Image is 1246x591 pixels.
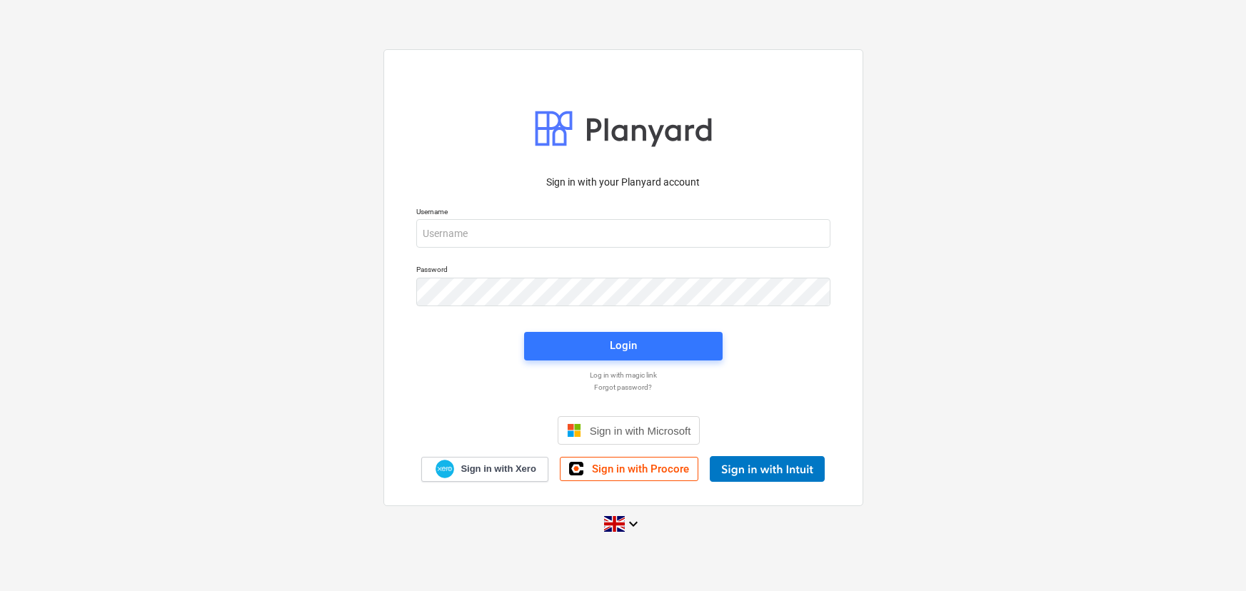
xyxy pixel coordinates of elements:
p: Sign in with your Planyard account [416,175,830,190]
span: Sign in with Xero [461,463,536,475]
span: Sign in with Microsoft [590,425,691,437]
img: Microsoft logo [567,423,581,438]
a: Sign in with Procore [560,457,698,481]
button: Login [524,332,723,360]
p: Username [416,207,830,219]
i: keyboard_arrow_down [625,515,642,532]
div: Login [610,336,637,355]
a: Sign in with Xero [421,457,548,482]
a: Log in with magic link [409,370,838,380]
a: Forgot password? [409,383,838,392]
img: Xero logo [436,460,454,479]
p: Password [416,265,830,277]
input: Username [416,219,830,248]
span: Sign in with Procore [592,463,689,475]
